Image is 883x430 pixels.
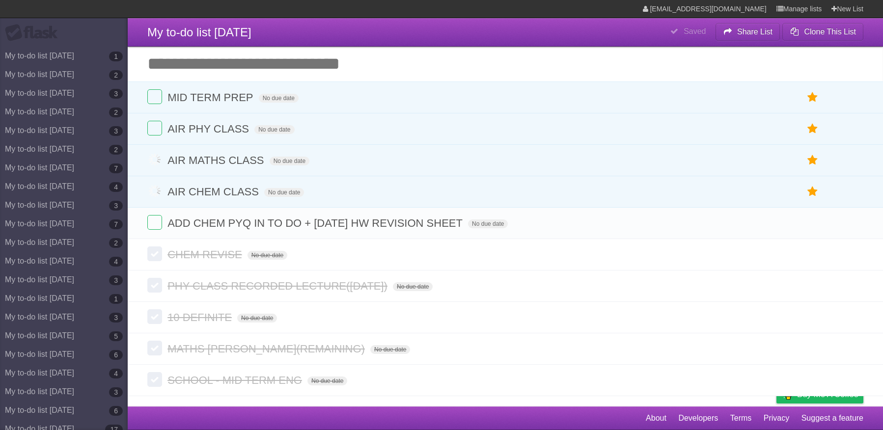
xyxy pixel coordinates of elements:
label: Star task [803,121,822,137]
div: Flask [5,24,64,42]
label: Done [147,372,162,387]
span: 10 DEFINITE [167,311,234,323]
span: Buy me a coffee [797,386,858,403]
label: Done [147,246,162,261]
b: 4 [109,257,123,267]
label: Done [147,215,162,230]
a: Privacy [764,409,789,428]
a: Terms [730,409,752,428]
b: 2 [109,70,123,80]
span: No due date [270,157,309,165]
b: 6 [109,350,123,360]
b: 1 [109,52,123,61]
b: 4 [109,369,123,378]
span: No due date [307,376,347,385]
span: My to-do list [DATE] [147,26,251,39]
label: Done [147,89,162,104]
button: Clone This List [782,23,863,41]
b: Share List [737,27,773,36]
span: PHY CLASS RECORDED LECTURE([DATE]) [167,280,390,292]
label: Done [147,278,162,293]
label: Done [147,152,162,167]
b: 3 [109,126,123,136]
span: MID TERM PREP [167,91,255,104]
a: Suggest a feature [801,409,863,428]
label: Done [147,341,162,355]
label: Star task [803,152,822,168]
span: AIR MATHS CLASS [167,154,266,166]
span: No due date [370,345,410,354]
span: CHEM REVISE [167,248,245,261]
label: Done [147,309,162,324]
label: Star task [803,89,822,106]
b: 2 [109,145,123,155]
label: Done [147,121,162,135]
span: No due date [259,94,299,103]
span: No due date [468,219,508,228]
span: No due date [237,314,277,322]
span: No due date [264,188,304,197]
span: No due date [254,125,294,134]
b: 1 [109,294,123,304]
button: Share List [716,23,780,41]
b: 3 [109,313,123,322]
span: MATHS [PERSON_NAME](REMAINING) [167,343,367,355]
b: 7 [109,219,123,229]
b: 3 [109,387,123,397]
span: SCHOOL - MID TERM ENG [167,374,304,386]
b: 3 [109,201,123,211]
b: 4 [109,182,123,192]
span: No due date [248,251,287,260]
b: 2 [109,238,123,248]
b: 5 [109,331,123,341]
span: No due date [393,282,433,291]
b: 3 [109,275,123,285]
b: 2 [109,107,123,117]
b: Saved [684,27,706,35]
span: AIR PHY CLASS [167,123,251,135]
b: 7 [109,163,123,173]
span: AIR CHEM CLASS [167,186,261,198]
label: Done [147,184,162,198]
b: Clone This List [804,27,856,36]
label: Star task [803,184,822,200]
span: ADD CHEM PYQ IN TO DO + [DATE] HW REVISION SHEET [167,217,465,229]
b: 3 [109,89,123,99]
b: 6 [109,406,123,416]
a: About [646,409,666,428]
a: Developers [678,409,718,428]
